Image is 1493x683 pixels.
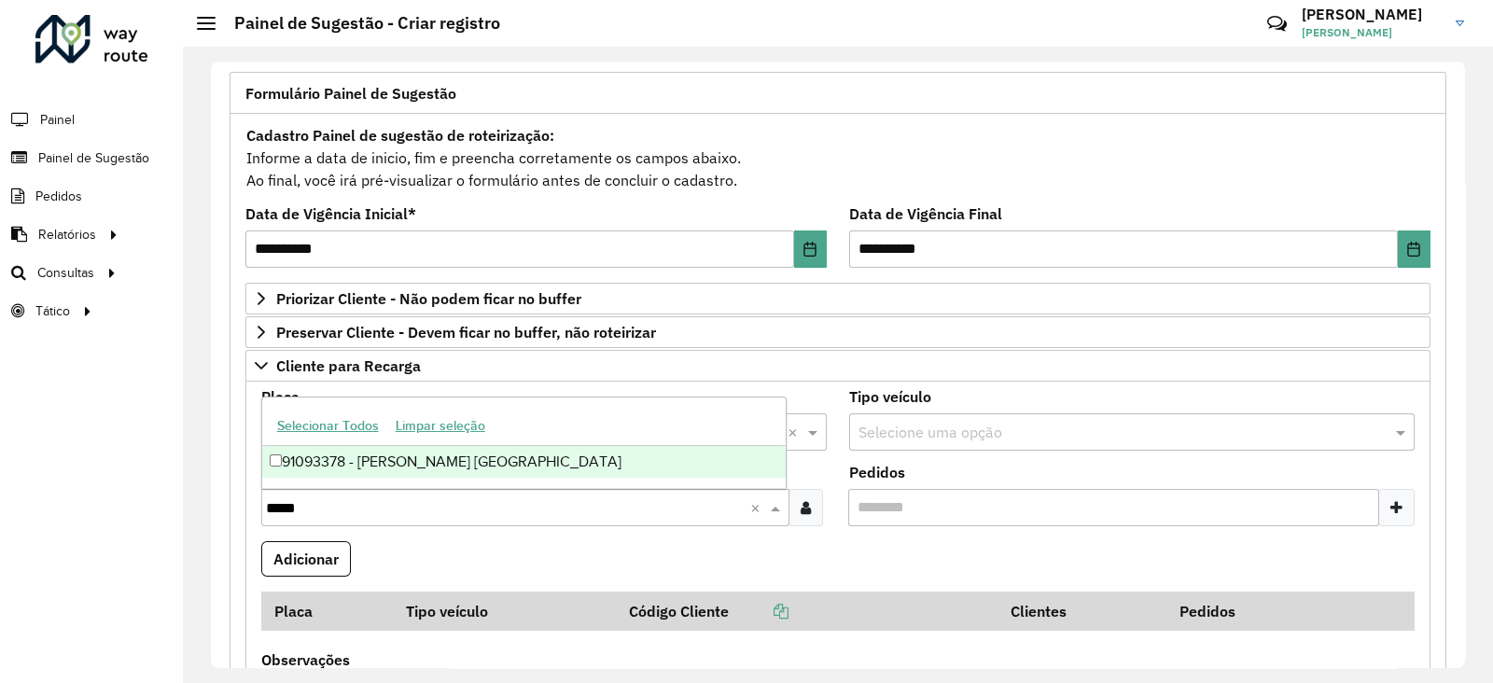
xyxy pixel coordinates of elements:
th: Tipo veículo [393,592,615,631]
th: Clientes [998,592,1167,631]
span: Clear all [788,421,803,443]
span: Painel de Sugestão [38,148,149,168]
span: Pedidos [35,187,82,206]
span: Preservar Cliente - Devem ficar no buffer, não roteirizar [276,325,656,340]
button: Limpar seleção [387,411,494,440]
span: Tático [35,301,70,321]
span: Formulário Painel de Sugestão [245,86,456,101]
label: Observações [261,648,350,671]
button: Adicionar [261,541,351,577]
button: Selecionar Todos [269,411,387,440]
label: Placa [261,385,300,408]
span: Priorizar Cliente - Não podem ficar no buffer [276,291,581,306]
h3: [PERSON_NAME] [1302,6,1442,23]
div: 91093378 - [PERSON_NAME] [GEOGRAPHIC_DATA] [262,446,786,478]
span: Cliente para Recarga [276,358,421,373]
label: Tipo veículo [849,385,931,408]
a: Cliente para Recarga [245,350,1430,382]
label: Pedidos [849,461,905,483]
span: Painel [40,110,75,130]
a: Contato Rápido [1257,4,1297,44]
label: Data de Vigência Inicial [245,202,416,225]
span: [PERSON_NAME] [1302,24,1442,41]
th: Pedidos [1166,592,1335,631]
a: Priorizar Cliente - Não podem ficar no buffer [245,283,1430,314]
h2: Painel de Sugestão - Criar registro [216,13,500,34]
th: Placa [261,592,393,631]
span: Clear all [750,496,766,519]
a: Copiar [729,602,788,620]
span: Relatórios [38,225,96,244]
th: Código Cliente [616,592,998,631]
strong: Cadastro Painel de sugestão de roteirização: [246,126,554,145]
div: Informe a data de inicio, fim e preencha corretamente os campos abaixo. Ao final, você irá pré-vi... [245,123,1430,192]
button: Choose Date [1398,230,1430,268]
button: Choose Date [794,230,827,268]
span: Consultas [37,263,94,283]
label: Data de Vigência Final [849,202,1002,225]
a: Preservar Cliente - Devem ficar no buffer, não roteirizar [245,316,1430,348]
ng-dropdown-panel: Options list [261,397,787,489]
